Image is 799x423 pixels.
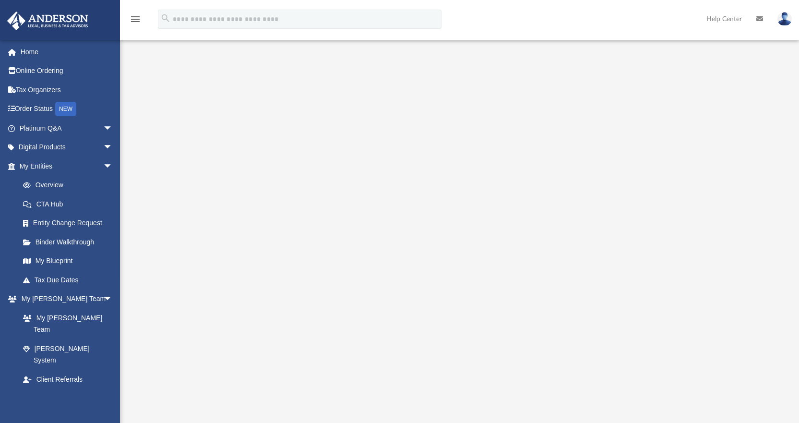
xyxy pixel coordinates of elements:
[103,157,122,176] span: arrow_drop_down
[13,176,127,195] a: Overview
[13,339,122,370] a: [PERSON_NAME] System
[13,232,127,252] a: Binder Walkthrough
[777,12,792,26] img: User Pic
[7,61,127,81] a: Online Ordering
[13,308,118,339] a: My [PERSON_NAME] Team
[160,13,171,24] i: search
[7,138,127,157] a: Digital Productsarrow_drop_down
[7,99,127,119] a: Order StatusNEW
[103,290,122,309] span: arrow_drop_down
[55,102,76,116] div: NEW
[7,290,122,309] a: My [PERSON_NAME] Teamarrow_drop_down
[13,370,122,389] a: Client Referrals
[13,214,127,233] a: Entity Change Request
[103,119,122,138] span: arrow_drop_down
[103,138,122,157] span: arrow_drop_down
[130,18,141,25] a: menu
[103,389,122,409] span: arrow_drop_down
[7,389,122,408] a: My Documentsarrow_drop_down
[7,42,127,61] a: Home
[7,119,127,138] a: Platinum Q&Aarrow_drop_down
[7,80,127,99] a: Tax Organizers
[7,157,127,176] a: My Entitiesarrow_drop_down
[13,194,127,214] a: CTA Hub
[13,270,127,290] a: Tax Due Dates
[4,12,91,30] img: Anderson Advisors Platinum Portal
[13,252,122,271] a: My Blueprint
[130,13,141,25] i: menu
